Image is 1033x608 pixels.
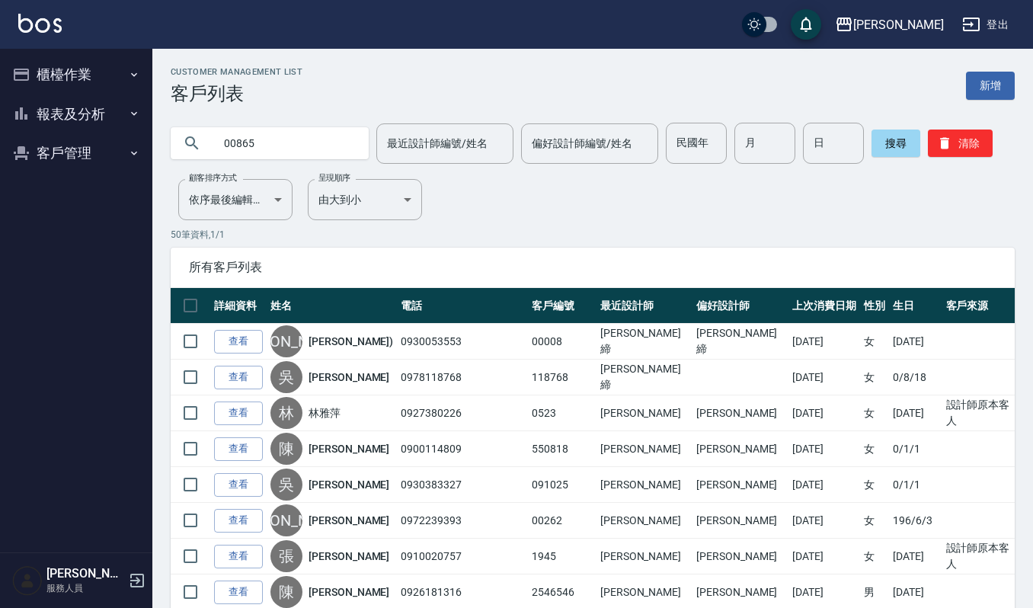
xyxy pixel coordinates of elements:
[596,288,692,324] th: 最近設計師
[528,324,596,360] td: 00008
[889,467,942,503] td: 0/1/1
[788,324,860,360] td: [DATE]
[860,467,889,503] td: 女
[692,324,788,360] td: [PERSON_NAME]締
[171,67,302,77] h2: Customer Management List
[966,72,1015,100] a: 新增
[692,503,788,539] td: [PERSON_NAME]
[942,539,1015,574] td: 設計師原本客人
[692,288,788,324] th: 偏好設計師
[788,539,860,574] td: [DATE]
[309,513,389,528] a: [PERSON_NAME]
[528,395,596,431] td: 0523
[889,395,942,431] td: [DATE]
[889,503,942,539] td: 196/6/3
[788,503,860,539] td: [DATE]
[210,288,267,324] th: 詳細資料
[692,395,788,431] td: [PERSON_NAME]
[309,584,389,600] a: [PERSON_NAME]
[528,467,596,503] td: 091025
[309,477,389,492] a: [PERSON_NAME]
[397,288,528,324] th: 電話
[860,324,889,360] td: 女
[397,360,528,395] td: 0978118768
[309,549,389,564] a: [PERSON_NAME]
[46,566,124,581] h5: [PERSON_NAME]
[309,370,389,385] a: [PERSON_NAME]
[214,330,263,354] a: 查看
[889,288,942,324] th: 生日
[189,172,237,184] label: 顧客排序方式
[860,503,889,539] td: 女
[528,431,596,467] td: 550818
[309,441,389,456] a: [PERSON_NAME]
[788,467,860,503] td: [DATE]
[860,395,889,431] td: 女
[928,130,993,157] button: 清除
[214,366,263,389] a: 查看
[528,360,596,395] td: 118768
[788,431,860,467] td: [DATE]
[213,123,357,164] input: 搜尋關鍵字
[596,467,692,503] td: [PERSON_NAME]
[397,539,528,574] td: 0910020757
[214,402,263,425] a: 查看
[214,437,263,461] a: 查看
[853,15,944,34] div: [PERSON_NAME]
[596,539,692,574] td: [PERSON_NAME]
[6,55,146,94] button: 櫃檯作業
[318,172,350,184] label: 呈現順序
[397,324,528,360] td: 0930053553
[214,509,263,533] a: 查看
[6,133,146,173] button: 客戶管理
[309,405,341,421] a: 林雅萍
[270,397,302,429] div: 林
[942,288,1015,324] th: 客戶來源
[596,324,692,360] td: [PERSON_NAME]締
[214,581,263,604] a: 查看
[889,360,942,395] td: 0/8/18
[871,130,920,157] button: 搜尋
[860,360,889,395] td: 女
[309,334,393,349] a: [PERSON_NAME])
[171,228,1015,242] p: 50 筆資料, 1 / 1
[528,503,596,539] td: 00262
[270,504,302,536] div: [PERSON_NAME]
[596,431,692,467] td: [PERSON_NAME]
[267,288,397,324] th: 姓名
[308,179,422,220] div: 由大到小
[12,565,43,596] img: Person
[889,539,942,574] td: [DATE]
[397,467,528,503] td: 0930383327
[596,360,692,395] td: [PERSON_NAME]締
[956,11,1015,39] button: 登出
[397,503,528,539] td: 0972239393
[596,395,692,431] td: [PERSON_NAME]
[528,288,596,324] th: 客戶編號
[791,9,821,40] button: save
[692,539,788,574] td: [PERSON_NAME]
[46,581,124,595] p: 服務人員
[270,540,302,572] div: 張
[788,360,860,395] td: [DATE]
[397,431,528,467] td: 0900114809
[860,539,889,574] td: 女
[270,325,302,357] div: [PERSON_NAME]
[692,431,788,467] td: [PERSON_NAME]
[692,467,788,503] td: [PERSON_NAME]
[214,545,263,568] a: 查看
[528,539,596,574] td: 1945
[18,14,62,33] img: Logo
[889,324,942,360] td: [DATE]
[942,395,1015,431] td: 設計師原本客人
[270,361,302,393] div: 吳
[6,94,146,134] button: 報表及分析
[788,288,860,324] th: 上次消費日期
[270,576,302,608] div: 陳
[270,469,302,501] div: 吳
[178,179,293,220] div: 依序最後編輯時間
[397,395,528,431] td: 0927380226
[596,503,692,539] td: [PERSON_NAME]
[270,433,302,465] div: 陳
[189,260,996,275] span: 所有客戶列表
